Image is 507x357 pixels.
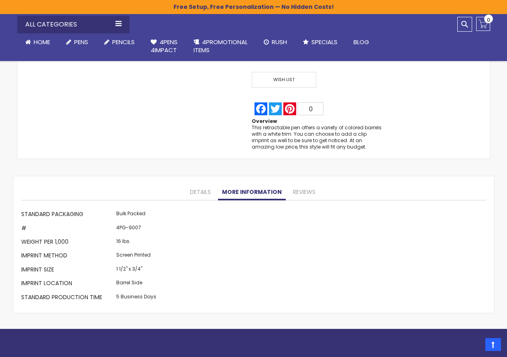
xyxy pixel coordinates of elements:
[21,236,114,250] th: Weight per 1,000
[186,33,256,59] a: 4PROMOTIONALITEMS
[487,16,490,24] span: 0
[272,38,287,46] span: Rush
[186,184,215,200] a: Details
[34,38,50,46] span: Home
[21,208,114,222] th: Standard Packaging
[218,184,286,200] a: More Information
[309,106,313,112] span: 0
[114,236,158,250] td: 16 lbs.
[17,33,58,51] a: Home
[254,102,268,115] a: Facebook
[151,38,178,54] span: 4Pens 4impact
[21,222,114,236] th: #
[252,72,318,88] a: Wish List
[74,38,88,46] span: Pens
[268,102,283,115] a: Twitter
[21,277,114,291] th: Imprint Location
[96,33,143,51] a: Pencils
[353,38,369,46] span: Blog
[114,208,158,222] td: Bulk Packed
[143,33,186,59] a: 4Pens4impact
[345,33,377,51] a: Blog
[114,250,158,263] td: Screen Printed
[485,338,501,351] a: Top
[252,124,385,151] div: This retractable pen offers a variety of colored barrels with a white trim. You can choose to add...
[21,291,114,305] th: Standard Production Time
[256,33,295,51] a: Rush
[283,102,324,115] a: Pinterest0
[295,33,345,51] a: Specials
[21,263,114,277] th: Imprint Size
[252,118,277,124] strong: Overview
[194,38,248,54] span: 4PROMOTIONAL ITEMS
[112,38,135,46] span: Pencils
[58,33,96,51] a: Pens
[252,72,316,88] span: Wish List
[114,222,158,236] td: 4PG-9007
[311,38,337,46] span: Specials
[289,184,319,200] a: Reviews
[17,16,129,33] div: All Categories
[21,250,114,263] th: Imprint Method
[114,291,158,305] td: 5 Business Days
[476,17,490,31] a: 0
[114,263,158,277] td: 1 1/2" x 3/4"
[114,277,158,291] td: Barrel Side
